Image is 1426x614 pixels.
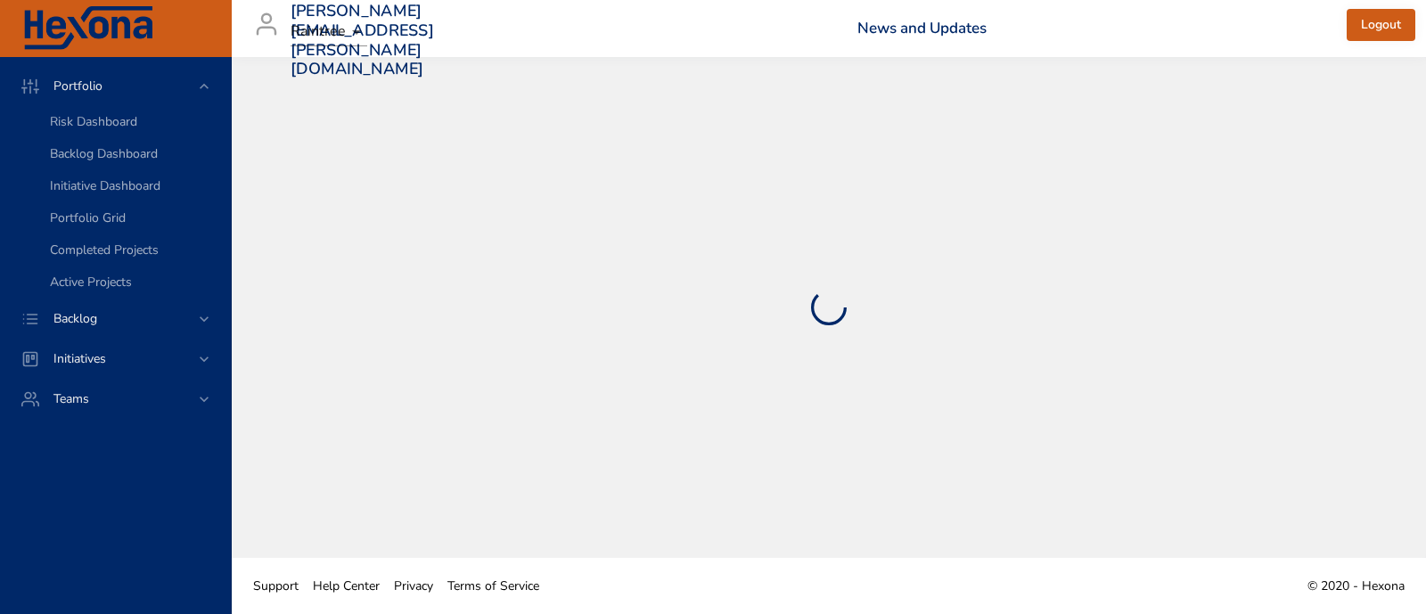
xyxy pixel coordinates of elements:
[857,18,987,38] a: News and Updates
[39,78,117,94] span: Portfolio
[1347,9,1415,42] button: Logout
[246,566,306,606] a: Support
[39,310,111,327] span: Backlog
[1307,577,1405,594] span: © 2020 - Hexona
[447,577,539,594] span: Terms of Service
[50,113,137,130] span: Risk Dashboard
[50,177,160,194] span: Initiative Dashboard
[387,566,440,606] a: Privacy
[394,577,433,594] span: Privacy
[440,566,546,606] a: Terms of Service
[291,2,434,78] h3: [PERSON_NAME][EMAIL_ADDRESS][PERSON_NAME][DOMAIN_NAME]
[50,145,158,162] span: Backlog Dashboard
[39,390,103,407] span: Teams
[306,566,387,606] a: Help Center
[50,242,159,258] span: Completed Projects
[313,577,380,594] span: Help Center
[253,577,299,594] span: Support
[50,274,132,291] span: Active Projects
[1361,14,1401,37] span: Logout
[21,6,155,51] img: Hexona
[39,350,120,367] span: Initiatives
[50,209,126,226] span: Portfolio Grid
[291,18,367,46] div: Raintree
